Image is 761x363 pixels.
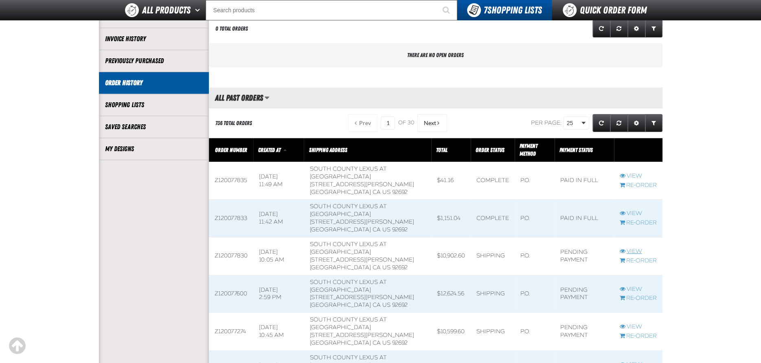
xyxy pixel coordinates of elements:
[392,264,407,271] bdo: 92692
[620,323,657,331] a: View Z120077274 order
[555,275,614,313] td: Pending payment
[309,256,414,263] span: [STREET_ADDRESS][PERSON_NAME]
[431,200,471,238] td: $1,151.04
[209,238,253,275] td: Z120077830
[209,93,263,102] h2: All Past Orders
[309,279,386,293] span: South County Lexus at [GEOGRAPHIC_DATA]
[484,4,542,16] span: Shopping Lists
[392,301,407,308] bdo: 92692
[382,189,390,196] span: US
[620,172,657,180] a: View Z120077835 order
[515,275,555,313] td: P.O.
[309,218,414,225] span: [STREET_ADDRESS][PERSON_NAME]
[520,143,537,157] span: Payment Method
[382,264,390,271] span: US
[515,313,555,351] td: P.O.
[253,200,304,238] td: [DATE] 11:42 AM
[105,56,203,66] a: Previously Purchased
[620,248,657,255] a: View Z120077830 order
[381,117,395,130] input: Current page number
[105,78,203,88] a: Order History
[431,313,471,351] td: $10,599.60
[309,264,371,271] span: [GEOGRAPHIC_DATA]
[555,313,614,351] td: Pending payment
[309,241,386,255] span: South County Lexus at [GEOGRAPHIC_DATA]
[105,100,203,110] a: Shopping Lists
[392,339,407,346] bdo: 92692
[398,119,414,127] span: of 30
[258,147,282,153] a: Created At
[620,332,657,340] a: Re-Order Z120077274 order
[392,189,407,196] bdo: 92692
[531,119,562,126] span: Per page:
[372,301,380,308] span: CA
[620,295,657,302] a: Re-Order Z120077600 order
[555,162,614,200] td: Paid in full
[105,34,203,44] a: Invoice History
[382,339,390,346] span: US
[372,189,380,196] span: CA
[620,286,657,293] a: View Z120077600 order
[620,257,657,265] a: Re-Order Z120077830 order
[610,20,628,37] a: Reset grid action
[567,119,580,128] span: 25
[253,162,304,200] td: [DATE] 11:49 AM
[309,294,414,301] span: [STREET_ADDRESS][PERSON_NAME]
[309,339,371,346] span: [GEOGRAPHIC_DATA]
[431,275,471,313] td: $12,624.56
[645,20,662,37] a: Expand or Collapse Grid Filters
[253,313,304,351] td: [DATE] 10:45 AM
[417,114,447,132] button: Next Page
[309,181,414,188] span: [STREET_ADDRESS][PERSON_NAME]
[264,91,270,105] button: Manage grid views. Current view is All Past Orders
[215,119,252,127] div: 736 Total Orders
[309,189,371,196] span: [GEOGRAPHIC_DATA]
[209,275,253,313] td: Z120077600
[471,238,515,275] td: Shipping
[471,200,515,238] td: Complete
[645,114,662,132] a: Expand or Collapse Grid Filters
[209,162,253,200] td: Z120077835
[592,114,610,132] a: Refresh grid action
[471,275,515,313] td: Shipping
[142,3,191,18] span: All Products
[620,210,657,218] a: View Z120077833 order
[309,203,386,218] span: South County Lexus at [GEOGRAPHIC_DATA]
[309,301,371,308] span: [GEOGRAPHIC_DATA]
[559,147,593,153] span: Payment Status
[515,162,555,200] td: P.O.
[8,337,26,355] div: Scroll to the top
[471,313,515,351] td: Shipping
[555,200,614,238] td: Paid in full
[476,147,504,153] span: Order Status
[515,238,555,275] td: P.O.
[105,122,203,132] a: Saved Searches
[209,200,253,238] td: Z120077833
[424,120,436,126] span: Next Page
[515,200,555,238] td: P.O.
[592,20,610,37] a: Refresh grid action
[372,226,380,233] span: CA
[555,238,614,275] td: Pending payment
[627,20,645,37] a: Expand or Collapse Grid Settings
[620,219,657,227] a: Re-Order Z120077833 order
[258,147,281,153] span: Created At
[382,301,390,308] span: US
[372,339,380,346] span: CA
[215,147,247,153] a: Order Number
[382,226,390,233] span: US
[436,147,447,153] a: Total
[471,162,515,200] td: Complete
[431,238,471,275] td: $10,902.60
[253,238,304,275] td: [DATE] 10:05 AM
[392,226,407,233] bdo: 92692
[105,144,203,154] a: My Designs
[372,264,380,271] span: CA
[309,165,386,180] span: South County Lexus at [GEOGRAPHIC_DATA]
[431,162,471,200] td: $41.16
[407,52,464,58] span: There are no open orders
[309,147,347,153] span: Shipping Address
[484,4,487,16] strong: 7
